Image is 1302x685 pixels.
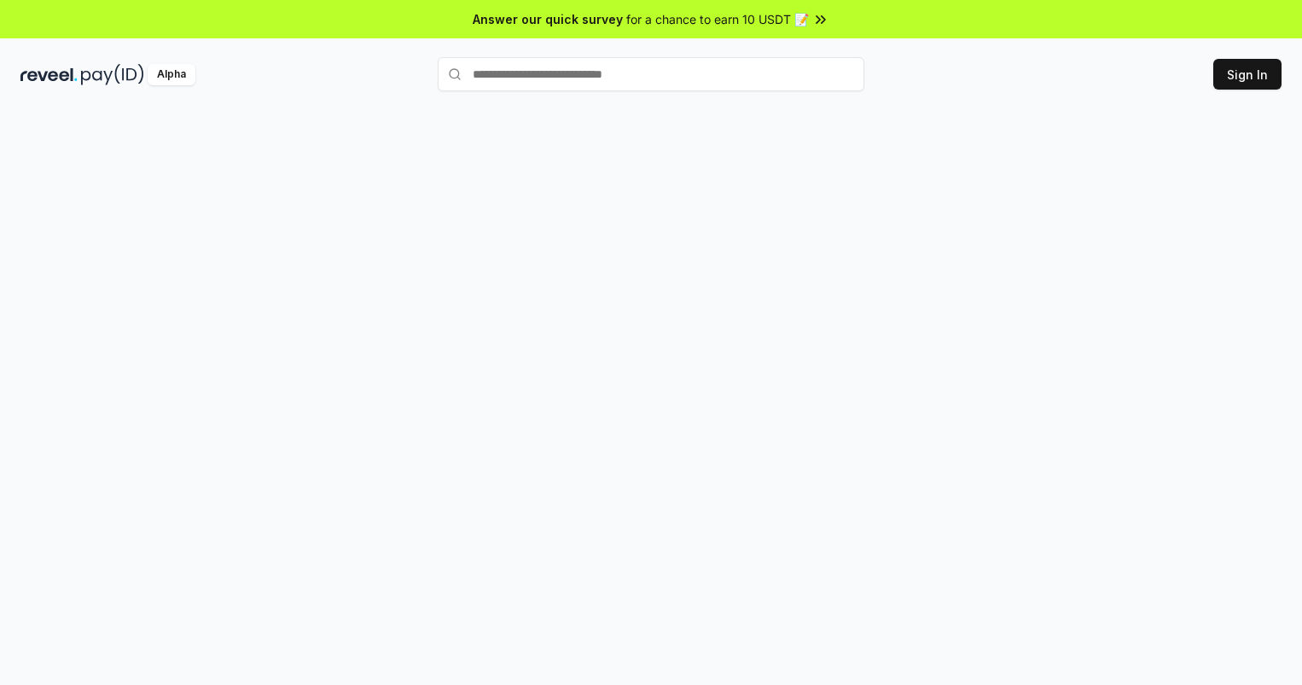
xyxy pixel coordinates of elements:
div: Alpha [148,64,195,85]
img: pay_id [81,64,144,85]
button: Sign In [1213,59,1282,90]
span: for a chance to earn 10 USDT 📝 [626,10,809,28]
img: reveel_dark [20,64,78,85]
span: Answer our quick survey [473,10,623,28]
